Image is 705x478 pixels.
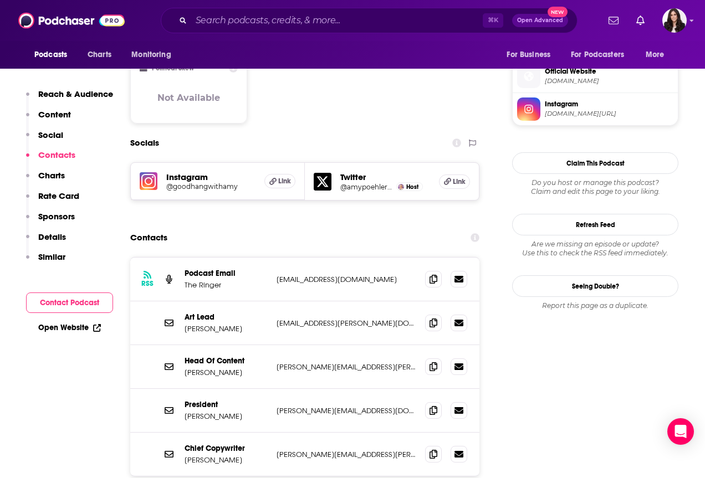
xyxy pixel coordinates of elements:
p: Contacts [38,150,75,160]
p: President [185,400,268,409]
p: The Ringer [185,280,268,290]
span: theringer.com [545,77,673,85]
button: open menu [124,44,185,65]
div: Report this page as a duplicate. [512,301,678,310]
div: Open Intercom Messenger [667,418,694,445]
h3: RSS [141,279,154,288]
button: Rate Card [26,191,79,211]
span: New [548,7,568,17]
button: Content [26,109,71,130]
a: Show notifications dropdown [632,11,649,30]
p: Chief Copywriter [185,444,268,453]
input: Search podcasts, credits, & more... [191,12,483,29]
div: Are we missing an episode or update? Use this to check the RSS feed immediately. [512,240,678,258]
p: Reach & Audience [38,89,113,99]
a: @amypoehlerorg [340,183,394,191]
p: Head Of Content [185,356,268,366]
a: Instagram[DOMAIN_NAME][URL] [517,97,673,121]
button: Details [26,232,66,252]
p: [PERSON_NAME] [185,324,268,333]
img: User Profile [662,8,687,33]
button: open menu [638,44,678,65]
h3: Not Available [157,92,220,103]
span: Host [406,183,418,191]
span: Charts [88,47,111,63]
p: [PERSON_NAME] [185,368,268,377]
a: Link [264,174,295,188]
span: Monitoring [131,47,171,63]
span: Official Website [545,66,673,76]
p: [PERSON_NAME][EMAIL_ADDRESS][PERSON_NAME][DOMAIN_NAME] [277,450,416,459]
button: Similar [26,251,65,272]
p: Rate Card [38,191,79,201]
span: For Podcasters [571,47,624,63]
span: ⌘ K [483,13,503,28]
button: Contact Podcast [26,292,113,313]
p: Podcast Email [185,269,268,278]
button: Reach & Audience [26,89,113,109]
a: Charts [80,44,118,65]
button: open menu [564,44,640,65]
p: [PERSON_NAME] [185,412,268,421]
button: open menu [499,44,564,65]
span: Link [278,177,291,186]
div: Search podcasts, credits, & more... [161,8,578,33]
span: Link [453,177,466,186]
p: Social [38,130,63,140]
p: Details [38,232,66,242]
span: Instagram [545,99,673,109]
span: More [646,47,665,63]
span: Open Advanced [517,18,563,23]
button: Sponsors [26,211,75,232]
p: Art Lead [185,312,268,322]
p: [PERSON_NAME] [185,455,268,465]
button: Claim This Podcast [512,152,678,174]
p: Similar [38,251,65,262]
p: [PERSON_NAME][EMAIL_ADDRESS][DOMAIN_NAME] [277,406,416,415]
h2: Contacts [130,227,167,248]
a: Official Website[DOMAIN_NAME] [517,65,673,88]
div: Claim and edit this page to your liking. [512,178,678,196]
button: Contacts [26,150,75,170]
h5: Twitter [340,172,430,182]
p: [EMAIL_ADDRESS][PERSON_NAME][DOMAIN_NAME] [277,318,416,328]
span: instagram.com/goodhangwithamy [545,110,673,118]
span: For Business [507,47,550,63]
button: Charts [26,170,65,191]
button: Refresh Feed [512,214,678,235]
p: [EMAIL_ADDRESS][DOMAIN_NAME] [277,275,416,284]
span: Podcasts [34,47,67,63]
p: Content [38,109,71,120]
a: @goodhangwithamy [166,182,256,191]
button: open menu [27,44,81,65]
img: iconImage [140,172,157,190]
button: Open AdvancedNew [512,14,568,27]
img: Podchaser - Follow, Share and Rate Podcasts [18,10,125,31]
button: Show profile menu [662,8,687,33]
img: Amy Poehler [398,184,404,190]
span: Logged in as RebeccaShapiro [662,8,687,33]
a: Open Website [38,323,101,332]
button: Social [26,130,63,150]
h5: Instagram [166,172,256,182]
h2: Socials [130,132,159,153]
span: Do you host or manage this podcast? [512,178,678,187]
p: Sponsors [38,211,75,222]
p: [PERSON_NAME][EMAIL_ADDRESS][PERSON_NAME][DOMAIN_NAME] [277,362,416,372]
a: Seeing Double? [512,275,678,297]
a: Show notifications dropdown [604,11,623,30]
a: Link [439,174,470,189]
p: Charts [38,170,65,181]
